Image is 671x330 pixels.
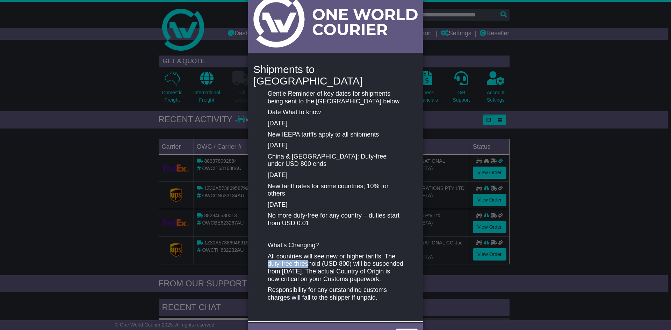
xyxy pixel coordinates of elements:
p: New tariff rates for some countries; 10% for others [268,183,403,198]
p: Gentle Reminder of key dates for shipments being sent to the [GEOGRAPHIC_DATA] below [268,90,403,105]
p: What’s Changing? [268,242,403,249]
p: All countries will see new or higher tariffs. The duty-free threshold (USD 800) will be suspended... [268,253,403,283]
p: [DATE] [268,171,403,179]
p: New IEEPA tariffs apply to all shipments [268,131,403,139]
p: [DATE] [268,142,403,149]
p: China & [GEOGRAPHIC_DATA]: Duty-free under USD 800 ends [268,153,403,168]
h4: Shipments to [GEOGRAPHIC_DATA] [253,64,418,87]
p: [DATE] [268,120,403,127]
p: Date What to know [268,109,403,116]
p: [DATE] [268,201,403,209]
p: No more duty-free for any country – duties start from USD 0.01 [268,212,403,227]
p: Responsibility for any outstanding customs charges will fall to the shipper if unpaid. [268,286,403,301]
